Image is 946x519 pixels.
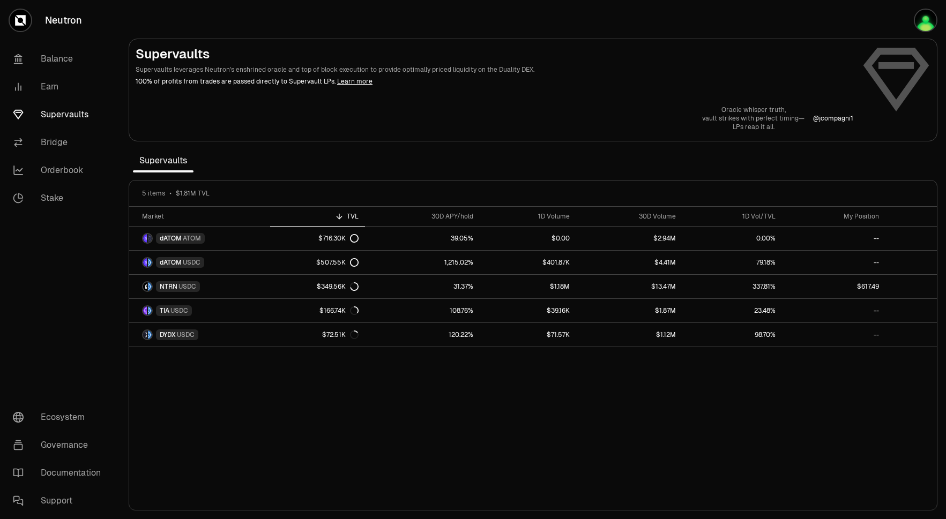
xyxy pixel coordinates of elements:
[480,275,577,298] a: $1.18M
[322,330,359,339] div: $72.51K
[129,275,270,298] a: NTRN LogoUSDC LogoNTRNUSDC
[183,258,200,267] span: USDC
[160,282,177,291] span: NTRN
[365,299,479,322] a: 108.76%
[318,234,359,243] div: $716.30K
[915,10,936,31] img: Llewyn Terra
[4,101,116,129] a: Supervaults
[270,227,365,250] a: $716.30K
[337,77,373,86] a: Learn more
[583,212,676,221] div: 30D Volume
[365,227,479,250] a: 39.05%
[148,234,152,243] img: ATOM Logo
[270,323,365,347] a: $72.51K
[319,306,359,315] div: $166.74K
[782,275,885,298] a: $617.49
[183,234,201,243] span: ATOM
[682,275,782,298] a: 337.81%
[788,212,879,221] div: My Position
[689,212,776,221] div: 1D Vol/TVL
[576,227,682,250] a: $2.94M
[133,150,193,171] span: Supervaults
[160,330,176,339] span: DYDX
[143,306,147,315] img: TIA Logo
[480,227,577,250] a: $0.00
[177,330,195,339] span: USDC
[143,234,147,243] img: dATOM Logo
[480,251,577,274] a: $401.87K
[702,106,805,131] a: Oracle whisper truth,vault strikes with perfect timing—LPs reap it all.
[142,189,165,198] span: 5 items
[702,114,805,123] p: vault strikes with perfect timing—
[4,45,116,73] a: Balance
[176,189,210,198] span: $1.81M TVL
[129,227,270,250] a: dATOM LogoATOM LogodATOMATOM
[170,306,188,315] span: USDC
[576,275,682,298] a: $13.47M
[4,156,116,184] a: Orderbook
[782,299,885,322] a: --
[148,306,152,315] img: USDC Logo
[129,323,270,347] a: DYDX LogoUSDC LogoDYDXUSDC
[371,212,473,221] div: 30D APY/hold
[129,299,270,322] a: TIA LogoUSDC LogoTIAUSDC
[143,282,147,291] img: NTRN Logo
[160,258,182,267] span: dATOM
[316,258,359,267] div: $507.55K
[148,282,152,291] img: USDC Logo
[813,114,853,123] p: @ jcompagni1
[702,123,805,131] p: LPs reap it all.
[365,275,479,298] a: 31.37%
[136,46,853,63] h2: Supervaults
[270,299,365,322] a: $166.74K
[682,323,782,347] a: 98.70%
[4,184,116,212] a: Stake
[480,323,577,347] a: $71.57K
[178,282,196,291] span: USDC
[4,487,116,515] a: Support
[148,330,152,339] img: USDC Logo
[136,65,853,74] p: Supervaults leverages Neutron's enshrined oracle and top of block execution to provide optimally ...
[317,282,359,291] div: $349.56K
[576,251,682,274] a: $4.41M
[4,403,116,431] a: Ecosystem
[160,234,182,243] span: dATOM
[682,227,782,250] a: 0.00%
[682,299,782,322] a: 23.48%
[365,323,479,347] a: 120.22%
[4,73,116,101] a: Earn
[4,459,116,487] a: Documentation
[576,299,682,322] a: $1.87M
[143,330,147,339] img: DYDX Logo
[782,251,885,274] a: --
[702,106,805,114] p: Oracle whisper truth,
[682,251,782,274] a: 79.18%
[143,258,147,267] img: dATOM Logo
[782,323,885,347] a: --
[270,275,365,298] a: $349.56K
[136,77,853,86] p: 100% of profits from trades are passed directly to Supervault LPs.
[277,212,359,221] div: TVL
[160,306,169,315] span: TIA
[4,129,116,156] a: Bridge
[365,251,479,274] a: 1,215.02%
[148,258,152,267] img: USDC Logo
[4,431,116,459] a: Governance
[813,114,853,123] a: @jcompagni1
[486,212,570,221] div: 1D Volume
[480,299,577,322] a: $39.16K
[142,212,264,221] div: Market
[129,251,270,274] a: dATOM LogoUSDC LogodATOMUSDC
[576,323,682,347] a: $1.12M
[782,227,885,250] a: --
[270,251,365,274] a: $507.55K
